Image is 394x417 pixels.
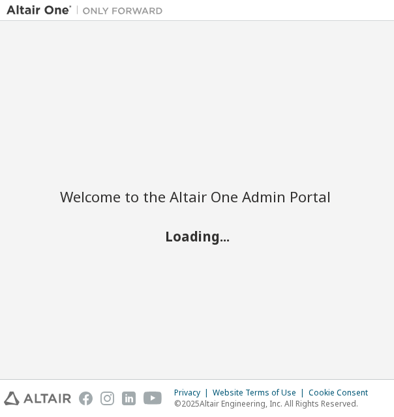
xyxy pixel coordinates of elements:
img: instagram.svg [100,392,114,405]
img: facebook.svg [79,392,93,405]
div: Cookie Consent [309,388,376,398]
h2: Welcome to the Altair One Admin Portal [60,187,334,206]
img: linkedin.svg [122,392,136,405]
p: © 2025 Altair Engineering, Inc. All Rights Reserved. [174,398,376,409]
img: altair_logo.svg [4,392,71,405]
div: Privacy [174,388,213,398]
div: Website Terms of Use [213,388,309,398]
img: youtube.svg [144,392,162,405]
h2: Loading... [60,227,334,244]
img: Altair One [7,4,170,17]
